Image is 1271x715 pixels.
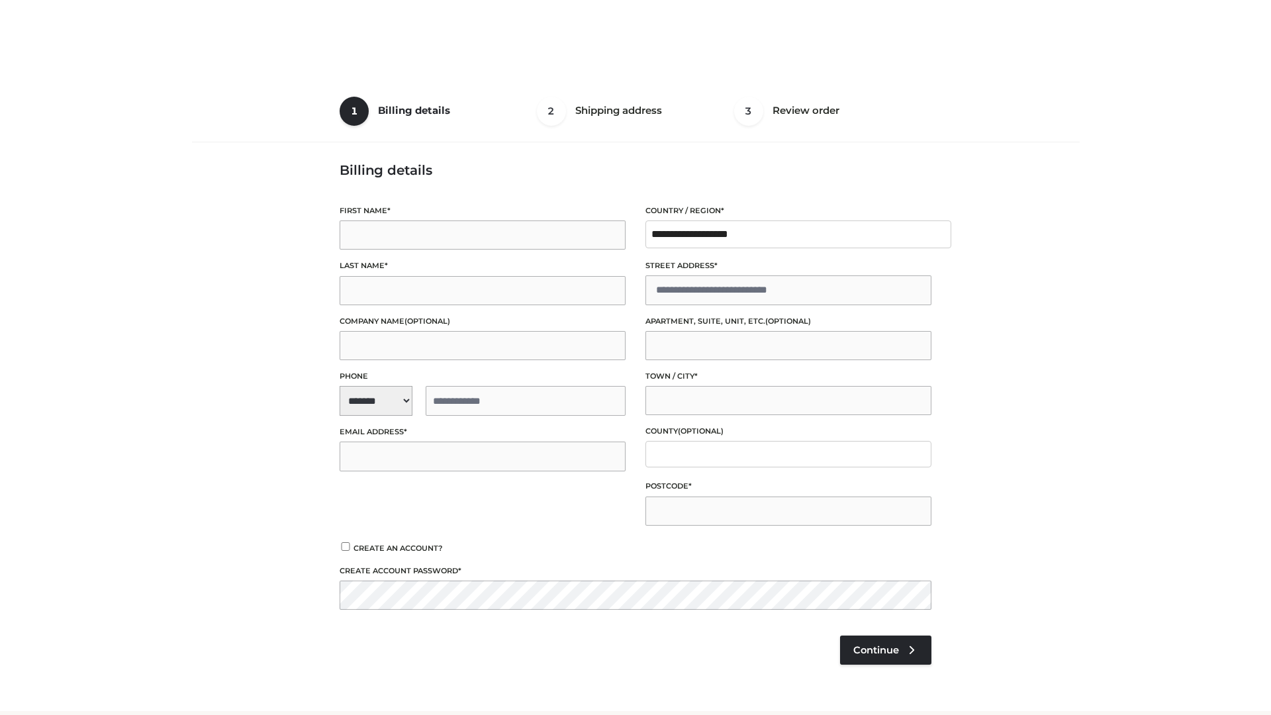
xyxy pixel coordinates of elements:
span: (optional) [404,316,450,326]
label: Create account password [340,565,931,577]
label: Street address [645,260,931,272]
span: Shipping address [575,104,662,117]
h3: Billing details [340,162,931,178]
label: Phone [340,370,626,383]
span: (optional) [678,426,724,436]
span: Continue [853,644,899,656]
a: Continue [840,636,931,665]
span: (optional) [765,316,811,326]
label: Company name [340,315,626,328]
label: County [645,425,931,438]
span: 2 [537,97,566,126]
span: Review order [773,104,839,117]
label: Town / City [645,370,931,383]
label: Postcode [645,480,931,493]
label: Email address [340,426,626,438]
span: 1 [340,97,369,126]
label: Country / Region [645,205,931,217]
input: Create an account? [340,542,352,551]
span: Billing details [378,104,450,117]
label: First name [340,205,626,217]
span: 3 [734,97,763,126]
label: Apartment, suite, unit, etc. [645,315,931,328]
span: Create an account? [353,544,443,553]
label: Last name [340,260,626,272]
